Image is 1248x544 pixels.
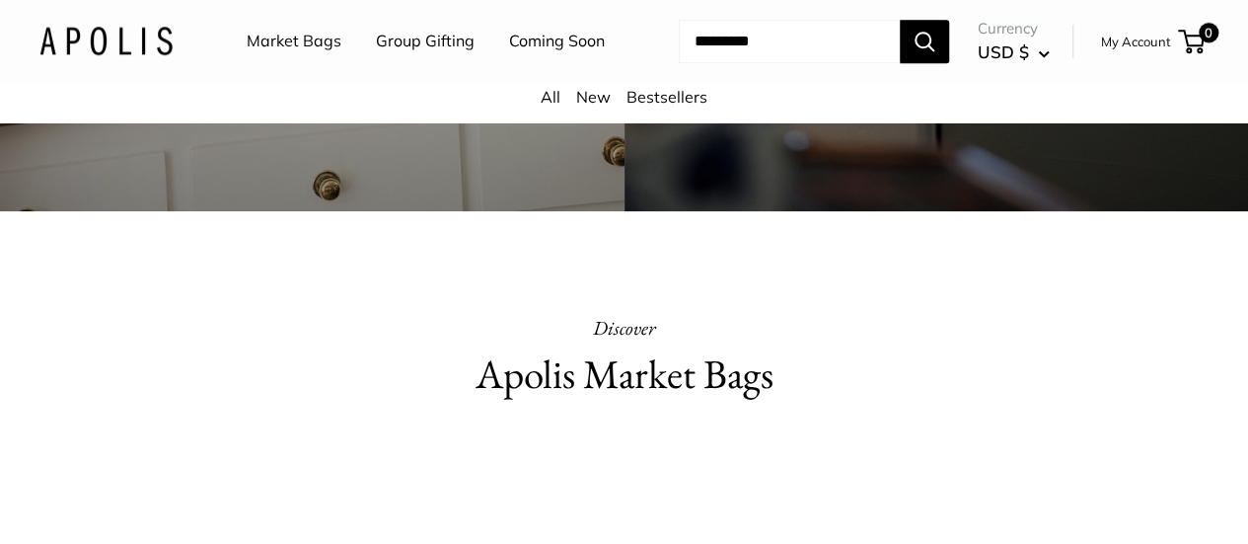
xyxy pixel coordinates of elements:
[1101,30,1171,53] a: My Account
[1180,30,1205,53] a: 0
[626,87,707,107] a: Bestsellers
[376,27,475,56] a: Group Gifting
[331,310,917,346] p: Discover
[16,469,211,528] iframe: Sign Up via Text for Offers
[541,87,560,107] a: All
[331,346,917,404] h2: Apolis Market Bags
[576,87,611,107] a: New
[679,20,900,63] input: Search...
[978,15,1050,42] span: Currency
[39,27,173,55] img: Apolis
[509,27,605,56] a: Coming Soon
[1199,23,1218,42] span: 0
[978,41,1029,62] span: USD $
[978,37,1050,68] button: USD $
[900,20,949,63] button: Search
[247,27,341,56] a: Market Bags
